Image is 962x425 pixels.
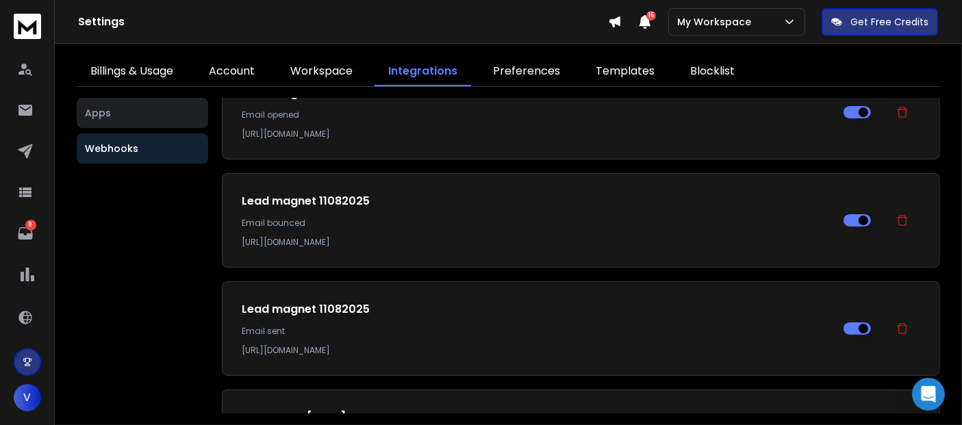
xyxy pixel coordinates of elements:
button: V [14,384,41,411]
p: Email sent [242,326,833,337]
button: Get Free Credits [822,8,938,36]
a: Templates [582,57,668,86]
p: Email bounced [242,218,833,229]
a: Integrations [375,57,471,86]
p: [URL][DOMAIN_NAME] [242,237,833,248]
button: Webhooks [77,133,208,164]
a: Account [195,57,268,86]
span: 15 [646,11,656,21]
p: 8 [25,220,36,231]
p: Email opened [242,110,833,120]
h1: Lead magnet 11082025 [242,193,833,209]
img: logo [14,14,41,39]
a: Workspace [277,57,366,86]
button: Apps [77,98,208,128]
h1: Settings [78,14,608,30]
a: Preferences [479,57,574,86]
a: 8 [12,220,39,247]
a: Billings & Usage [77,57,187,86]
h1: Lead magnet 11082025 [242,301,833,318]
p: [URL][DOMAIN_NAME] [242,129,833,140]
p: [URL][DOMAIN_NAME] [242,345,833,356]
p: My Workspace [677,15,757,29]
a: Blocklist [676,57,748,86]
p: Get Free Credits [850,15,928,29]
div: Open Intercom Messenger [912,378,945,411]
